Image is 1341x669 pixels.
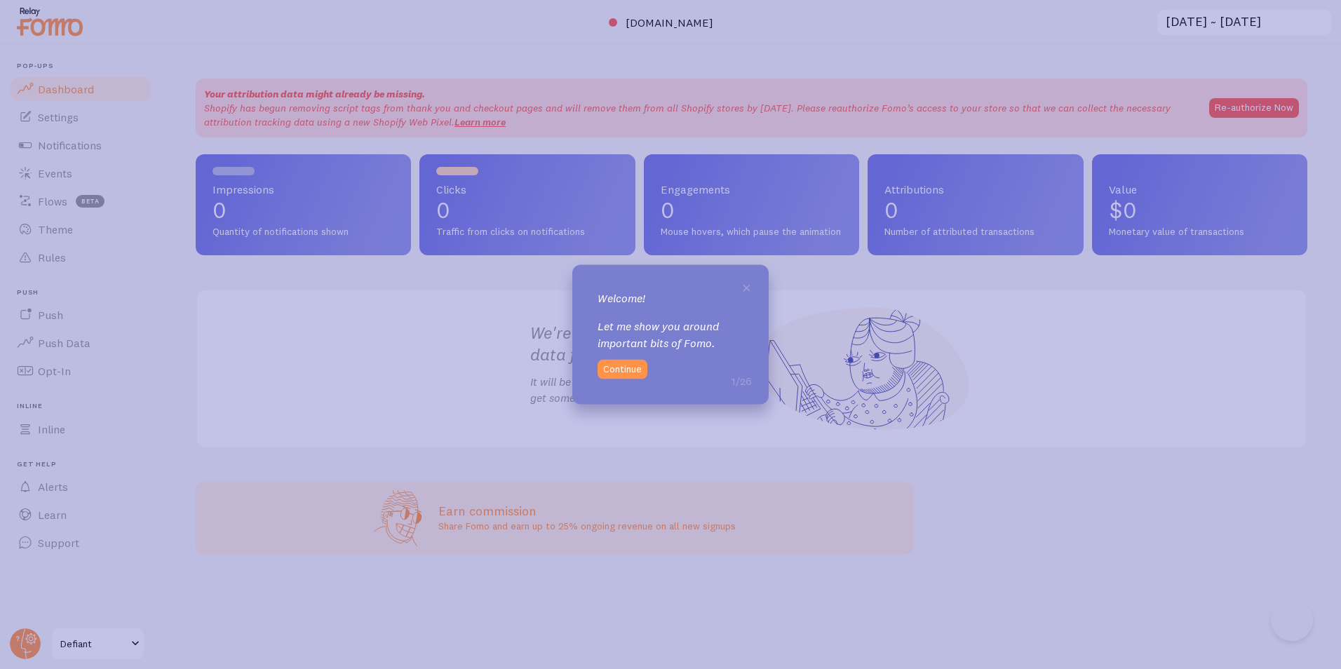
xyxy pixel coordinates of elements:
[741,282,752,293] button: Close Tour
[741,276,752,297] span: ×
[732,373,752,387] span: 1/26
[598,290,743,306] p: Welcome!
[598,290,743,351] div: Let me show you around important bits of Fomo.
[598,359,647,379] button: Continue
